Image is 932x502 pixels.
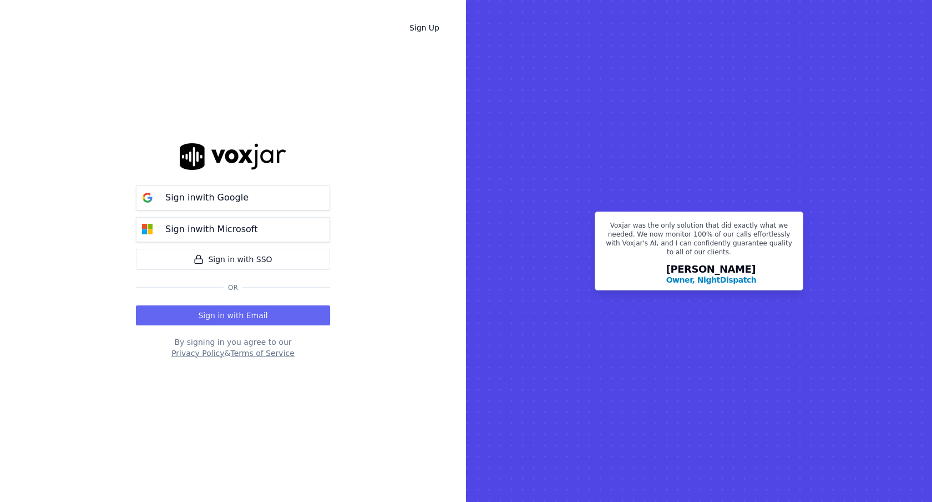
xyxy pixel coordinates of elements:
a: Sign in with SSO [136,249,330,270]
button: Sign inwith Microsoft [136,217,330,242]
span: Or [224,283,242,292]
a: Sign Up [401,18,448,38]
button: Terms of Service [230,348,294,359]
p: Voxjar was the only solution that did exactly what we needed. We now monitor 100% of our calls ef... [602,221,796,261]
p: Owner, NightDispatch [666,274,757,285]
img: google Sign in button [136,187,159,209]
div: By signing in you agree to our & [136,337,330,359]
button: Sign in with Email [136,305,330,325]
img: logo [180,143,286,169]
p: Sign in with Microsoft [165,223,257,236]
p: Sign in with Google [165,191,249,204]
img: microsoft Sign in button [136,218,159,240]
div: [PERSON_NAME] [666,264,757,285]
button: Privacy Policy [171,348,224,359]
button: Sign inwith Google [136,185,330,210]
